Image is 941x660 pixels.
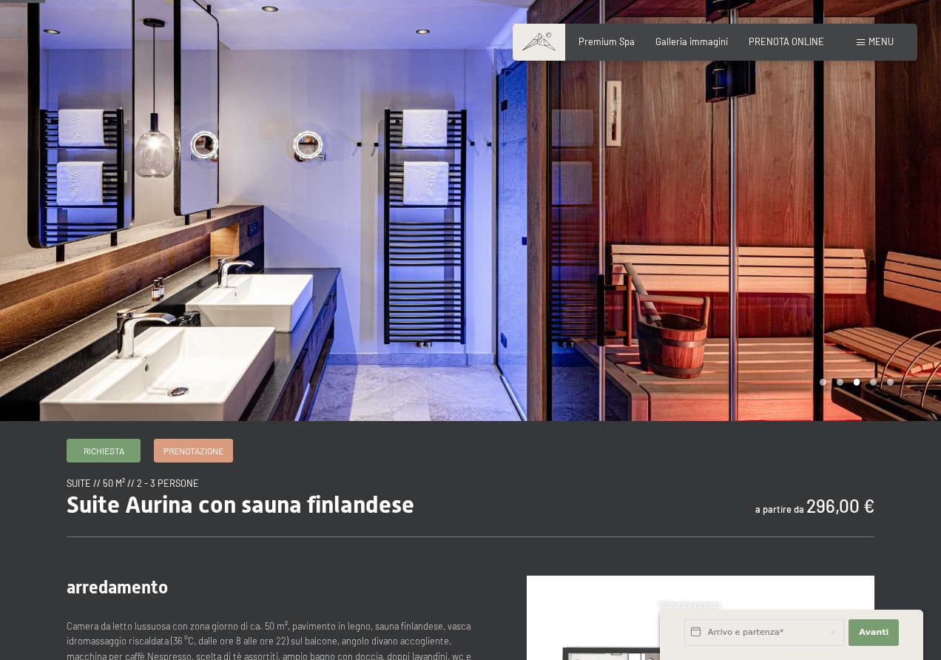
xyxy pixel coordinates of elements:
button: Avanti [849,619,899,646]
b: 296,00 € [806,495,874,516]
span: Menu [869,36,894,47]
a: Richiesta [67,440,140,462]
span: Richiesta [84,445,124,457]
a: Galleria immagini [655,36,728,47]
a: Premium Spa [579,36,635,47]
a: Prenotazione [155,440,232,462]
a: PRENOTA ONLINE [749,36,824,47]
span: a partire da [755,503,804,515]
span: Richiesta express [660,601,721,610]
span: suite // 50 m² // 2 - 3 persone [67,477,199,489]
span: Avanti [859,627,888,639]
span: arredamento [67,577,168,598]
span: Prenotazione [163,445,223,457]
span: Suite Aurina con sauna finlandese [67,491,414,519]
